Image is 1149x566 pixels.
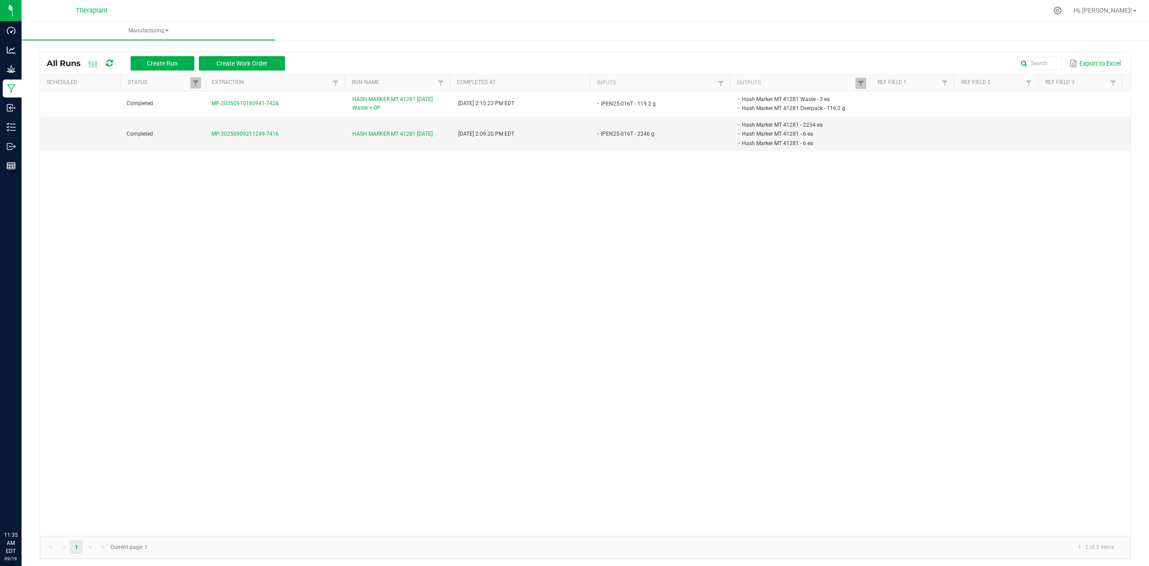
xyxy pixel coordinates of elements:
[47,79,117,86] a: ScheduledSortable
[458,100,514,106] span: [DATE] 2:10:23 PM EDT
[1067,56,1123,71] button: Export to Excel
[600,129,713,138] li: IPEN25-016T - 2246 g
[1023,77,1034,88] a: Filter
[457,79,586,86] a: Completed AtSortable
[741,139,854,148] li: Hash Marker MT 41281 - 6 ea
[9,494,36,521] iframe: Resource center
[330,77,341,88] a: Filter
[40,536,1131,559] kendo-pager: Current page: 1
[1045,79,1108,86] a: Ref Field 3Sortable
[147,60,178,67] span: Create Run
[435,77,446,88] a: Filter
[190,77,201,88] a: Filter
[939,77,950,88] a: Filter
[600,99,713,108] li: IPEN25-016T - 119.2 g
[741,104,854,113] li: Hash Marker MT 41281 Overpack - 116.2 g
[1074,7,1132,14] span: Hi, [PERSON_NAME]!
[22,27,275,35] span: Manufacturing
[590,75,730,91] th: Inputs
[741,95,854,104] li: Hash Marker MT 41281 Waste - 3 ea
[212,79,330,86] a: ExtractionSortable
[7,142,16,151] inline-svg: Outbound
[7,103,16,112] inline-svg: Inbound
[127,100,153,106] span: Completed
[128,79,190,86] a: StatusSortable
[7,26,16,35] inline-svg: Dashboard
[715,78,726,89] a: Filter
[211,100,279,106] span: MP-20250910180941-7428
[458,131,514,137] span: [DATE] 2:09:20 PM EDT
[76,7,108,14] span: Theraplant
[47,56,292,71] div: All Runs
[199,56,285,71] button: Create Work Order
[131,56,194,71] button: Create Run
[730,75,870,91] th: Outputs
[855,78,866,89] a: Filter
[153,540,1121,555] kendo-pager-info: 1 - 2 of 2 items
[7,84,16,93] inline-svg: Manufacturing
[4,531,18,555] p: 11:35 AM EDT
[4,555,18,562] p: 09/19
[1108,77,1118,88] a: Filter
[127,131,153,137] span: Completed
[22,22,275,40] a: Manufacturing
[1017,57,1062,70] input: Search
[352,130,433,138] span: HASH MARKER MT 41281 [DATE]
[7,123,16,132] inline-svg: Inventory
[961,79,1024,86] a: Ref Field 2Sortable
[741,129,854,138] li: Hash Marker MT 41281 - 6 ea
[7,65,16,74] inline-svg: Grow
[352,95,447,112] span: HASH MARKER MT 41281 [DATE] Waste + OP
[877,79,940,86] a: Ref Field 1Sortable
[7,45,16,54] inline-svg: Analytics
[741,120,854,129] li: Hash Marker MT 41281 - 2234 ea
[1052,6,1063,15] div: Manage settings
[216,60,268,67] span: Create Work Order
[70,540,83,554] a: Page 1
[7,161,16,170] inline-svg: Reports
[211,131,279,137] span: MP-20250909211249-7416
[352,79,435,86] a: Run NameSortable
